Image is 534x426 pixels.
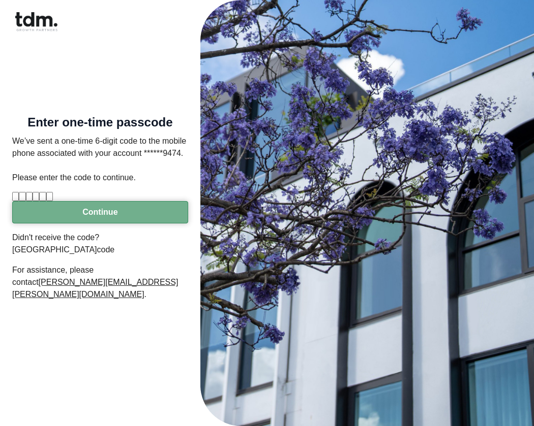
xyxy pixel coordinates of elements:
[46,192,53,201] input: Digit 6
[26,192,33,201] input: Digit 3
[12,232,188,256] p: Didn't receive the code? [GEOGRAPHIC_DATA]
[12,192,19,201] input: Please enter verification code. Digit 1
[33,192,39,201] input: Digit 4
[12,117,188,127] h5: Enter one-time passcode
[19,192,25,201] input: Digit 2
[12,264,188,301] p: For assistance, please contact .
[12,278,178,299] u: [PERSON_NAME][EMAIL_ADDRESS][PERSON_NAME][DOMAIN_NAME]
[39,192,46,201] input: Digit 5
[12,135,188,184] p: We’ve sent a one-time 6-digit code to the mobile phone associated with your account ******9474. P...
[97,245,115,254] a: code
[12,201,188,223] button: Continue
